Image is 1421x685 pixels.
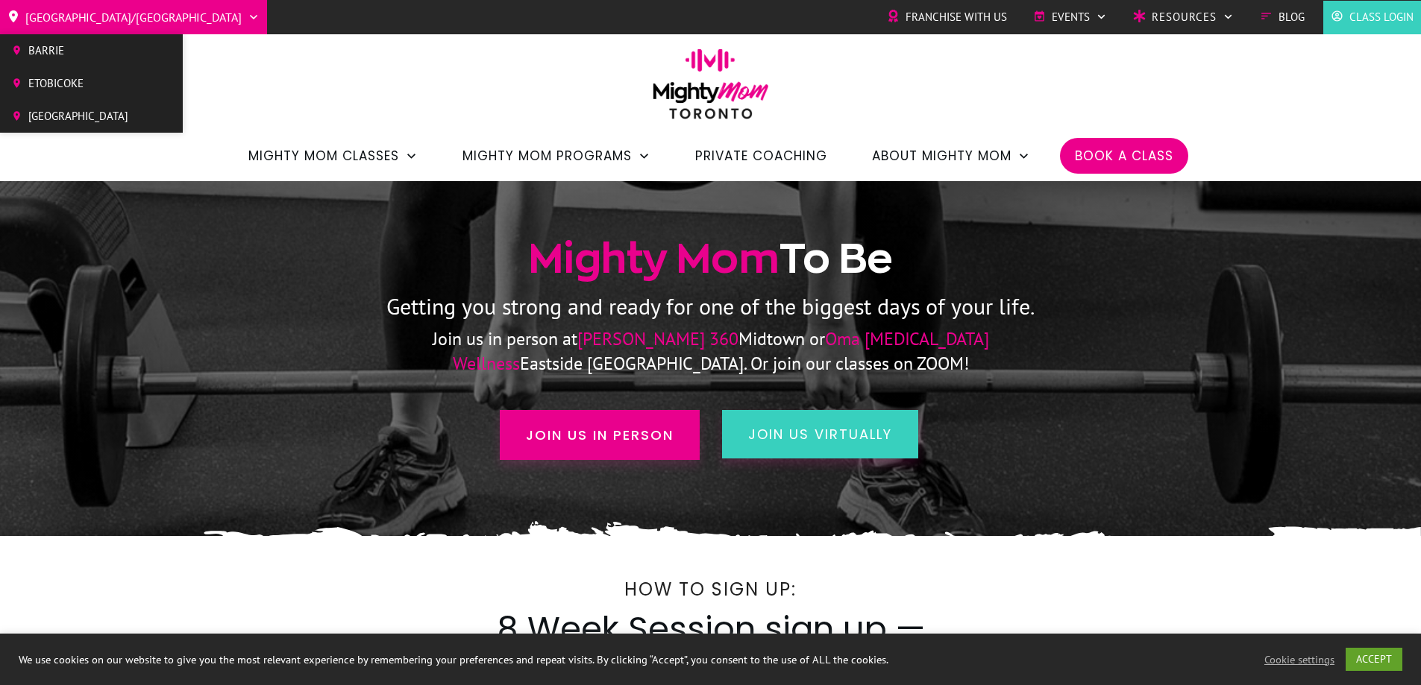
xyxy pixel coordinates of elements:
span: Events [1052,6,1090,28]
span: Etobicoke [28,72,128,95]
span: Oma [MEDICAL_DATA] Wellness [453,327,989,374]
span: Mighty Mom Classes [248,143,399,168]
span: join us virtually [748,425,892,443]
a: join us virtually [722,410,918,458]
p: Getting you strong and ready for one of the biggest days of your life. [264,287,1158,326]
span: About Mighty Mom [872,143,1011,168]
a: Resources [1133,6,1234,28]
a: Events [1033,6,1107,28]
a: Join us in person [500,410,700,460]
p: Join us in person at Midtown or Eastside [GEOGRAPHIC_DATA]. Or join our classes on ZOOM! [369,327,1052,376]
a: Book a Class [1075,143,1173,168]
a: ACCEPT [1346,648,1402,671]
span: [GEOGRAPHIC_DATA]/[GEOGRAPHIC_DATA] [25,5,242,29]
span: Mighty Mom [528,236,779,280]
span: Barrie [28,40,128,62]
div: We use cookies on our website to give you the most relevant experience by remembering your prefer... [19,653,988,666]
span: [PERSON_NAME] 360 [577,327,738,350]
span: [GEOGRAPHIC_DATA] [28,105,128,127]
a: Mighty Mom Classes [248,143,418,168]
a: Mighty Mom Programs [462,143,650,168]
span: Blog [1279,6,1305,28]
span: Franchise with Us [906,6,1007,28]
span: Resources [1152,6,1217,28]
h1: To Be [264,232,1158,285]
a: Cookie settings [1264,653,1334,666]
a: Class Login [1331,6,1414,28]
span: Join us in person [526,425,674,445]
a: Franchise with Us [887,6,1007,28]
span: Class Login [1349,6,1414,28]
span: Mighty Mom Programs [462,143,632,168]
a: Blog [1260,6,1305,28]
a: Private Coaching [695,143,827,168]
img: mightymom-logo-toronto [645,48,777,130]
a: [GEOGRAPHIC_DATA]/[GEOGRAPHIC_DATA] [7,5,260,29]
a: About Mighty Mom [872,143,1030,168]
span: How to Sign Up: [624,577,797,602]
